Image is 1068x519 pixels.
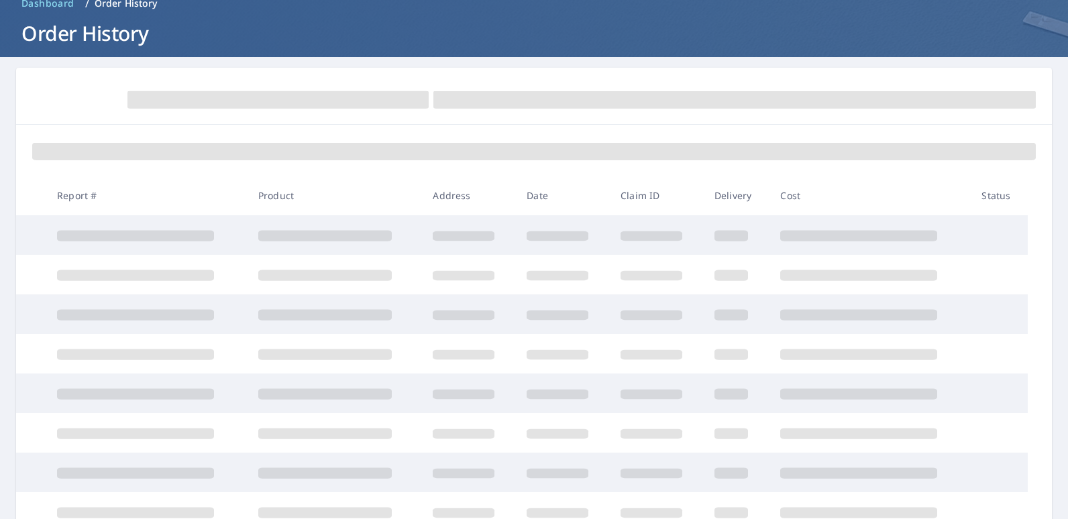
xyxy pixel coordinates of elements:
[769,176,971,215] th: Cost
[704,176,769,215] th: Delivery
[248,176,423,215] th: Product
[610,176,704,215] th: Claim ID
[971,176,1027,215] th: Status
[16,19,1052,47] h1: Order History
[422,176,516,215] th: Address
[46,176,248,215] th: Report #
[516,176,610,215] th: Date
